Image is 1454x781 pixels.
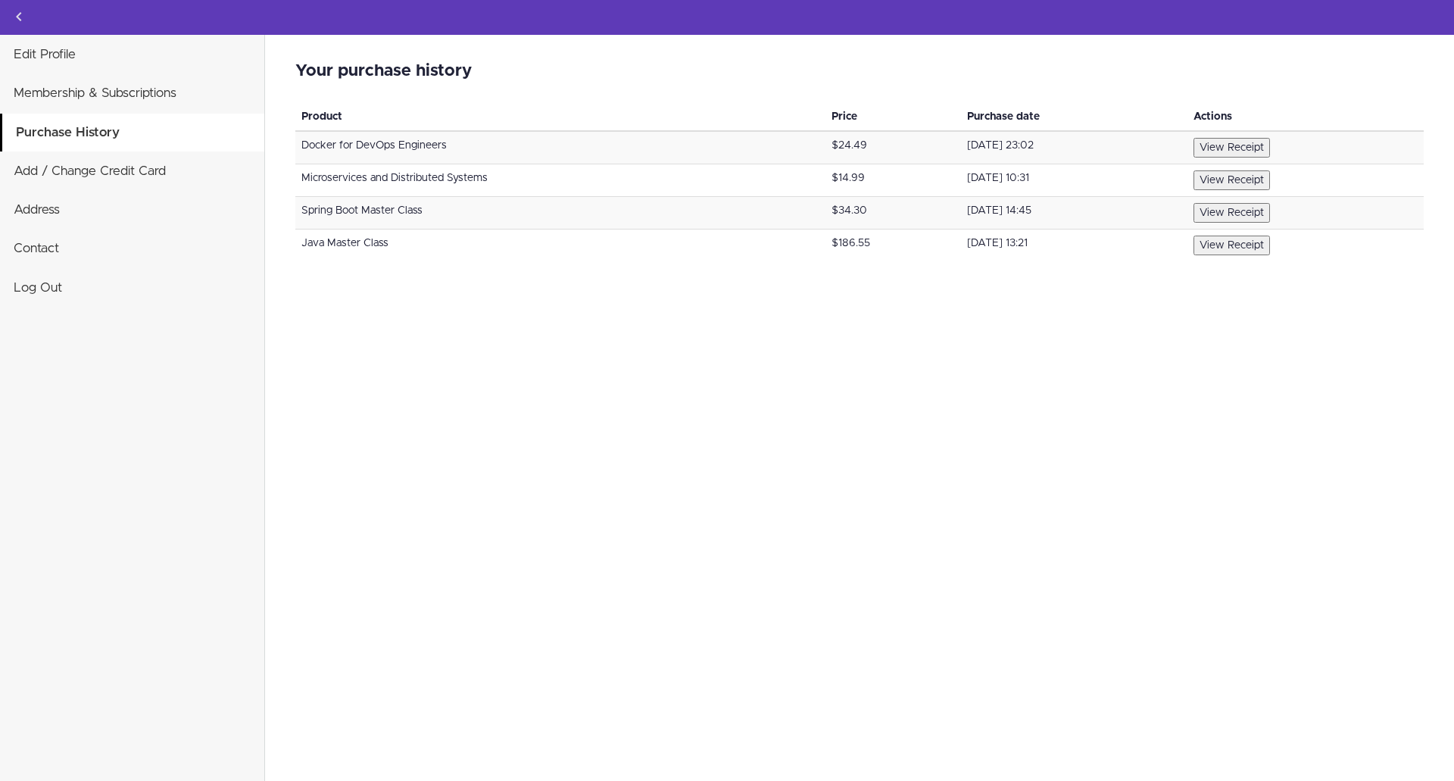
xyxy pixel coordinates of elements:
td: $34.30 [825,197,961,230]
td: [DATE] 23:02 [961,131,1187,164]
th: Price [825,103,961,131]
td: Docker for DevOps Engineers [295,131,825,164]
td: [DATE] 10:31 [961,164,1187,197]
td: Spring Boot Master Class [295,197,825,230]
h2: Your purchase history [295,62,1424,80]
th: Purchase date [961,103,1187,131]
th: Actions [1187,103,1424,131]
td: $14.99 [825,164,961,197]
td: [DATE] 13:21 [961,230,1187,262]
svg: Back to courses [10,8,28,26]
button: View Receipt [1193,236,1270,255]
th: Product [295,103,825,131]
td: $24.49 [825,131,961,164]
button: View Receipt [1193,138,1270,158]
td: Java Master Class [295,230,825,262]
td: $186.55 [825,230,961,262]
td: [DATE] 14:45 [961,197,1187,230]
td: Microservices and Distributed Systems [295,164,825,197]
a: Purchase History [2,114,264,152]
button: View Receipt [1193,170,1270,190]
button: View Receipt [1193,203,1270,223]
